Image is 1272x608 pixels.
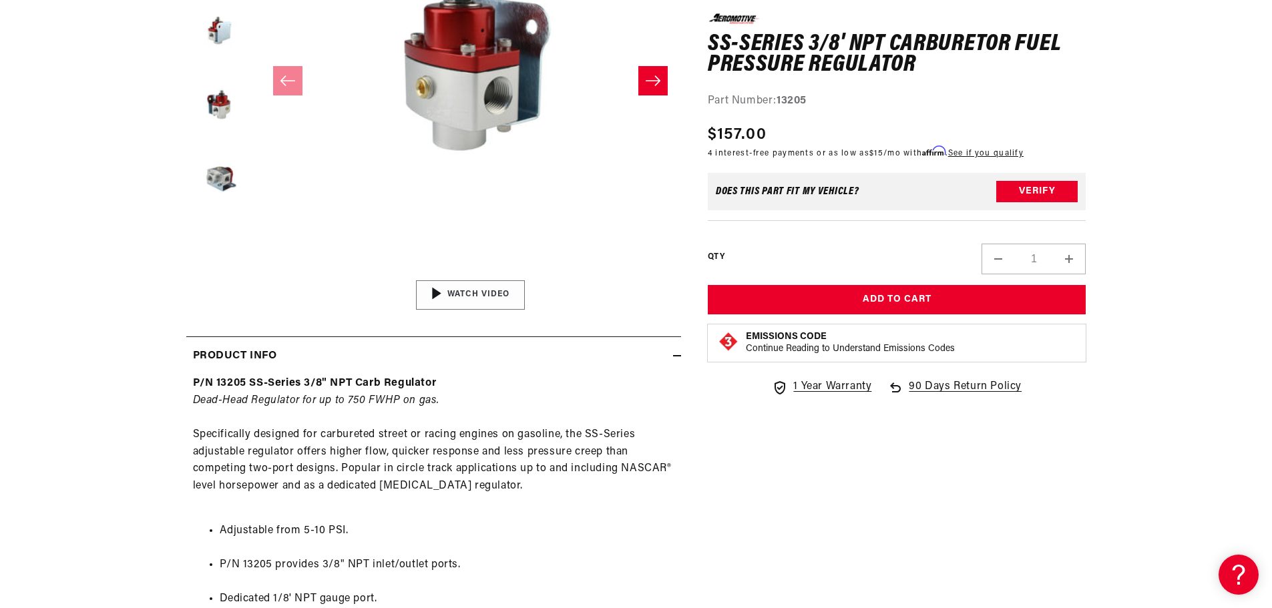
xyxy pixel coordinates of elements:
[220,591,674,608] li: Dedicated 1/8' NPT gauge port.
[718,331,739,352] img: Emissions code
[708,123,767,147] span: $157.00
[186,145,253,212] button: Load image 5 in gallery view
[948,149,1024,158] a: See if you qualify - Learn more about Affirm Financing (opens in modal)
[193,348,277,365] h2: Product Info
[220,557,674,574] li: P/N 13205 provides 3/8" NPT inlet/outlet ports.
[996,181,1078,202] button: Verify
[746,343,955,355] p: Continue Reading to Understand Emissions Codes
[186,337,681,376] summary: Product Info
[708,92,1086,109] div: Part Number:
[638,66,668,95] button: Slide right
[708,33,1086,75] h1: SS-Series 3/8' NPT Carburetor Fuel Pressure Regulator
[887,378,1022,409] a: 90 Days Return Policy
[746,332,827,342] strong: Emissions Code
[777,95,807,105] strong: 13205
[869,149,883,158] span: $15
[193,378,437,388] strong: P/N 13205 SS-Series 3/8" NPT Carb Regulator
[922,146,945,156] span: Affirm
[186,72,253,139] button: Load image 4 in gallery view
[793,378,871,396] span: 1 Year Warranty
[273,66,302,95] button: Slide left
[746,331,955,355] button: Emissions CodeContinue Reading to Understand Emissions Codes
[193,395,440,406] em: Dead-Head Regulator for up to 750 FWHP on gas.
[772,378,871,396] a: 1 Year Warranty
[220,523,674,540] li: Adjustable from 5-10 PSI.
[909,378,1022,409] span: 90 Days Return Policy
[708,147,1024,160] p: 4 interest-free payments or as low as /mo with .
[708,285,1086,315] button: Add to Cart
[708,251,724,262] label: QTY
[716,186,859,197] div: Does This part fit My vehicle?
